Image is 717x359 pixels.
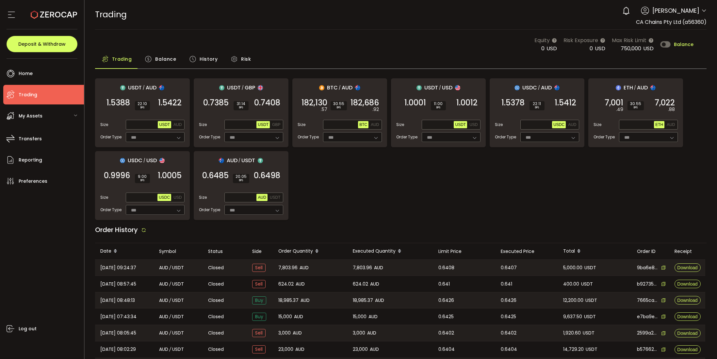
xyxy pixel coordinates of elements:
[95,9,127,20] span: Trading
[538,85,540,91] em: /
[271,121,282,128] button: GBP
[158,121,171,128] button: USDT
[368,313,378,320] span: AUD
[100,346,136,353] span: [DATE] 08:02:29
[208,264,224,271] span: Closed
[677,282,697,286] span: Download
[219,158,224,163] img: aud_portfolio.svg
[252,345,266,353] span: Sell
[546,45,557,52] span: USD
[358,121,368,128] button: BTC
[227,156,237,164] span: AUD
[594,122,601,128] span: Size
[256,121,270,128] button: USDT
[655,100,675,106] span: 7,022
[296,280,305,288] span: AUD
[367,329,376,337] span: AUD
[128,156,142,164] span: USDC
[637,84,648,92] span: AUD
[581,280,593,288] span: USDT
[301,297,310,304] span: AUD
[675,329,701,337] button: Download
[173,195,182,200] span: USD
[247,248,273,255] div: Side
[353,313,367,320] span: 15,000
[584,264,596,272] span: USDT
[514,85,520,90] img: usdc_portfolio.svg
[159,297,168,304] span: AUD
[100,122,108,128] span: Size
[438,280,450,288] span: 0.641
[169,346,171,353] em: /
[300,264,309,272] span: AUD
[675,263,701,272] button: Download
[172,329,184,337] span: USDT
[553,122,564,127] span: USDC
[112,53,132,66] span: Trading
[438,297,454,304] span: 0.6426
[501,297,516,304] span: 0.6426
[159,280,168,288] span: AUD
[375,297,384,304] span: AUD
[208,297,224,304] span: Closed
[18,42,66,46] span: Deposit & Withdraw
[438,329,454,337] span: 0.6402
[146,84,156,92] span: AUD
[293,329,302,337] span: AUD
[273,246,348,257] div: Order Quantity
[442,84,452,92] span: USD
[501,264,517,272] span: 0.6407
[555,100,576,106] span: 1.5412
[159,329,168,337] span: AUD
[630,106,641,110] i: BPS
[583,329,595,337] span: USDT
[256,194,267,201] button: AUD
[169,313,171,320] em: /
[143,85,145,91] em: /
[634,85,636,91] em: /
[433,102,443,106] span: 11.00
[353,264,372,272] span: 7,803.96
[158,172,182,179] span: 1.0005
[359,122,367,127] span: BTC
[355,85,360,90] img: aud_portfolio.svg
[19,134,42,144] span: Transfers
[19,177,47,186] span: Preferences
[369,121,380,128] button: AUD
[433,106,443,110] i: BPS
[454,121,467,128] button: USDT
[200,53,218,66] span: History
[236,102,246,106] span: 31.14
[278,297,299,304] span: 18,985.37
[159,195,170,200] span: USDC
[245,84,255,92] span: GBP
[339,85,341,91] em: /
[138,106,147,110] i: BPS
[138,175,147,179] span: 9.00
[468,121,479,128] button: USD
[272,122,280,127] span: GBP
[203,248,247,255] div: Status
[227,84,241,92] span: USDT
[636,18,707,26] span: CA Chains Pty Ltd (a56360)
[138,179,147,182] i: BPS
[258,195,266,200] span: AUD
[157,194,171,201] button: USDC
[169,264,171,272] em: /
[321,106,327,113] em: .57
[677,347,697,352] span: Download
[258,158,263,163] img: usdt_portfolio.svg
[541,84,552,92] span: AUD
[159,264,168,272] span: AUD
[667,122,675,127] span: AUD
[19,324,37,334] span: Log out
[438,346,455,353] span: 0.6404
[95,225,138,234] span: Order History
[668,106,675,113] em: .88
[534,36,550,44] span: Equity
[19,155,42,165] span: Reporting
[563,36,598,44] span: Risk Exposure
[590,45,593,52] span: 0
[353,329,365,337] span: 3,000
[199,207,220,213] span: Order Type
